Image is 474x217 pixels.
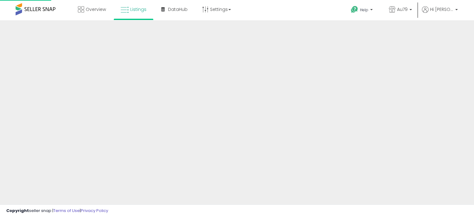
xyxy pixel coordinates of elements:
span: Help [360,7,368,12]
span: DataHub [168,6,188,12]
span: Hi [PERSON_NAME] [430,6,453,12]
a: Privacy Policy [81,208,108,214]
span: Listings [130,6,146,12]
a: Help [346,1,379,20]
span: Au79 [397,6,408,12]
div: seller snap | | [6,208,108,214]
a: Terms of Use [53,208,80,214]
a: Hi [PERSON_NAME] [422,6,458,20]
i: Get Help [351,6,358,13]
strong: Copyright [6,208,29,214]
span: Overview [86,6,106,12]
